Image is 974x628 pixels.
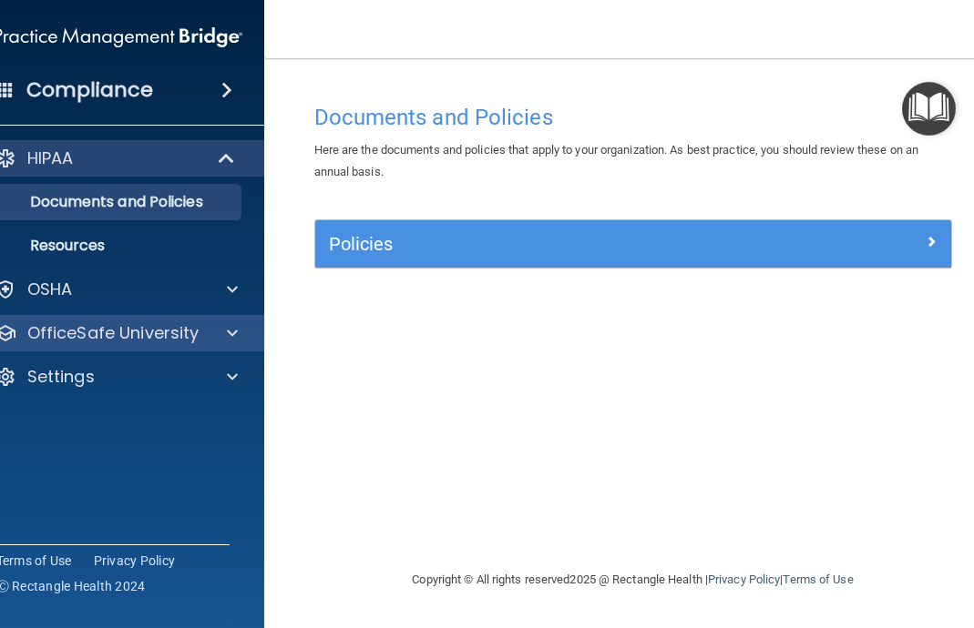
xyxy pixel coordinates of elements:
[94,552,176,570] a: Privacy Policy
[27,366,95,388] p: Settings
[27,279,73,300] p: OSHA
[26,77,153,103] h4: Compliance
[314,143,919,178] span: Here are the documents and policies that apply to your organization. As best practice, you should...
[708,572,780,586] a: Privacy Policy
[329,229,938,258] a: Policies
[27,322,200,344] p: OfficeSafe University
[314,106,952,129] h4: Documents and Policies
[27,147,74,169] p: HIPAA
[329,234,779,254] h5: Policies
[902,82,956,136] button: Open Resource Center
[783,572,853,586] a: Terms of Use
[659,499,952,572] iframe: Drift Widget Chat Controller
[301,551,966,609] div: Copyright © All rights reserved 2025 @ Rectangle Health | |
